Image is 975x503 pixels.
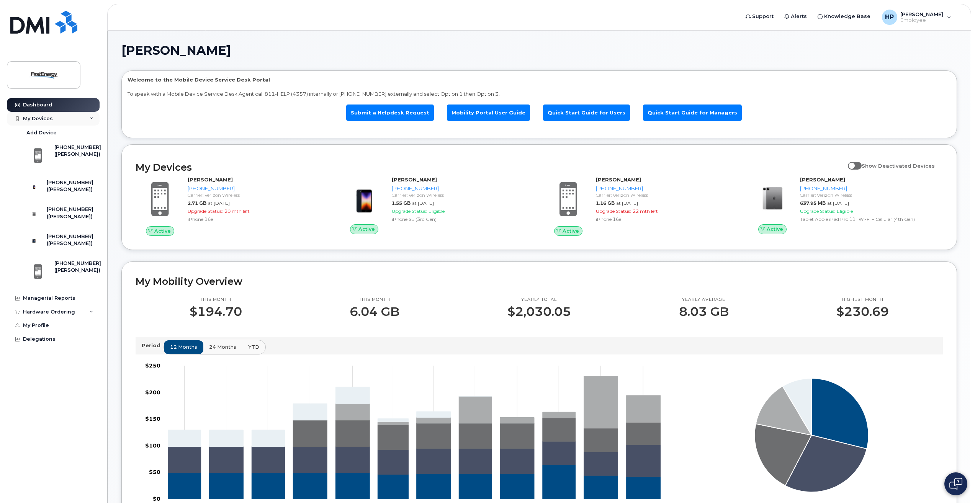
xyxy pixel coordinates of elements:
span: Eligible [429,208,445,214]
span: Upgrade Status: [188,208,223,214]
span: 22 mth left [633,208,658,214]
span: Show Deactivated Devices [862,163,935,169]
p: $230.69 [836,305,889,318]
div: Carrier: Verizon Wireless [392,192,532,198]
span: 1.55 GB [392,200,411,206]
g: 419-764-6048 [293,418,661,452]
img: Open chat [949,478,962,490]
span: Upgrade Status: [392,208,427,214]
span: Active [563,227,579,235]
span: at [DATE] [827,200,849,206]
div: [PHONE_NUMBER] [188,185,327,192]
p: To speak with a Mobile Device Service Desk Agent call 811-HELP (4357) internally or [PHONE_NUMBER... [128,90,951,98]
a: Active[PERSON_NAME][PHONE_NUMBER]Carrier: Verizon Wireless637.95 MBat [DATE]Upgrade Status:Eligib... [748,176,943,234]
img: image20231002-3703462-1angbar.jpeg [346,180,383,217]
span: Active [767,225,783,233]
a: Active[PERSON_NAME][PHONE_NUMBER]Carrier: Verizon Wireless1.55 GBat [DATE]Upgrade Status:Eligible... [340,176,535,234]
span: Upgrade Status: [596,208,631,214]
span: Active [154,227,171,235]
span: 637.95 MB [800,200,826,206]
strong: [PERSON_NAME] [596,176,641,183]
p: 6.04 GB [350,305,399,318]
div: iPhone 16e [188,216,327,222]
h2: My Mobility Overview [136,276,943,287]
span: 20 mth left [224,208,250,214]
tspan: $150 [145,415,160,422]
strong: [PERSON_NAME] [188,176,233,183]
div: iPhone 16e [596,216,736,222]
img: image20231002-3703462-7tm9rn.jpeg [754,180,791,217]
p: Period [142,342,164,349]
tspan: $50 [149,469,160,476]
span: Eligible [837,208,853,214]
div: Carrier: Verizon Wireless [188,192,327,198]
span: Active [358,225,375,233]
p: $194.70 [190,305,242,318]
p: Yearly average [679,297,729,303]
a: Quick Start Guide for Users [543,105,630,121]
p: Highest month [836,297,889,303]
div: iPhone SE (3rd Gen) [392,216,532,222]
p: $2,030.05 [507,305,571,318]
g: 419-277-2854 [168,465,661,499]
div: [PHONE_NUMBER] [596,185,736,192]
a: Quick Start Guide for Managers [643,105,742,121]
g: 419-764-5826 [335,376,660,428]
span: [PERSON_NAME] [121,45,231,56]
p: Welcome to the Mobile Device Service Desk Portal [128,76,951,83]
a: Active[PERSON_NAME][PHONE_NUMBER]Carrier: Verizon Wireless2.71 GBat [DATE]Upgrade Status:20 mth l... [136,176,330,236]
p: This month [190,297,242,303]
tspan: $0 [153,495,160,502]
g: 419-279-9554 [168,387,492,447]
div: [PHONE_NUMBER] [392,185,532,192]
span: Upgrade Status: [800,208,835,214]
div: Tablet Apple iPad Pro 11" Wi-Fi + Cellular (4th Gen) [800,216,940,222]
span: YTD [248,343,259,351]
a: Submit a Helpdesk Request [346,105,434,121]
span: 1.16 GB [596,200,615,206]
input: Show Deactivated Devices [848,158,854,165]
p: 8.03 GB [679,305,729,318]
span: at [DATE] [616,200,638,206]
tspan: $200 [145,389,160,396]
tspan: $100 [145,442,160,449]
div: Carrier: Verizon Wireless [596,192,736,198]
span: 24 months [209,343,236,351]
span: at [DATE] [208,200,230,206]
span: 2.71 GB [188,200,206,206]
h2: My Devices [136,162,844,173]
div: [PHONE_NUMBER] [800,185,940,192]
a: Mobility Portal User Guide [447,105,530,121]
a: Active[PERSON_NAME][PHONE_NUMBER]Carrier: Verizon Wireless1.16 GBat [DATE]Upgrade Status:22 mth l... [544,176,739,236]
p: Yearly total [507,297,571,303]
tspan: $250 [145,362,160,369]
strong: [PERSON_NAME] [800,176,845,183]
div: Carrier: Verizon Wireless [800,192,940,198]
span: at [DATE] [412,200,434,206]
g: Series [754,378,869,492]
strong: [PERSON_NAME] [392,176,437,183]
p: This month [350,297,399,303]
g: 419-392-4217 [168,441,661,477]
